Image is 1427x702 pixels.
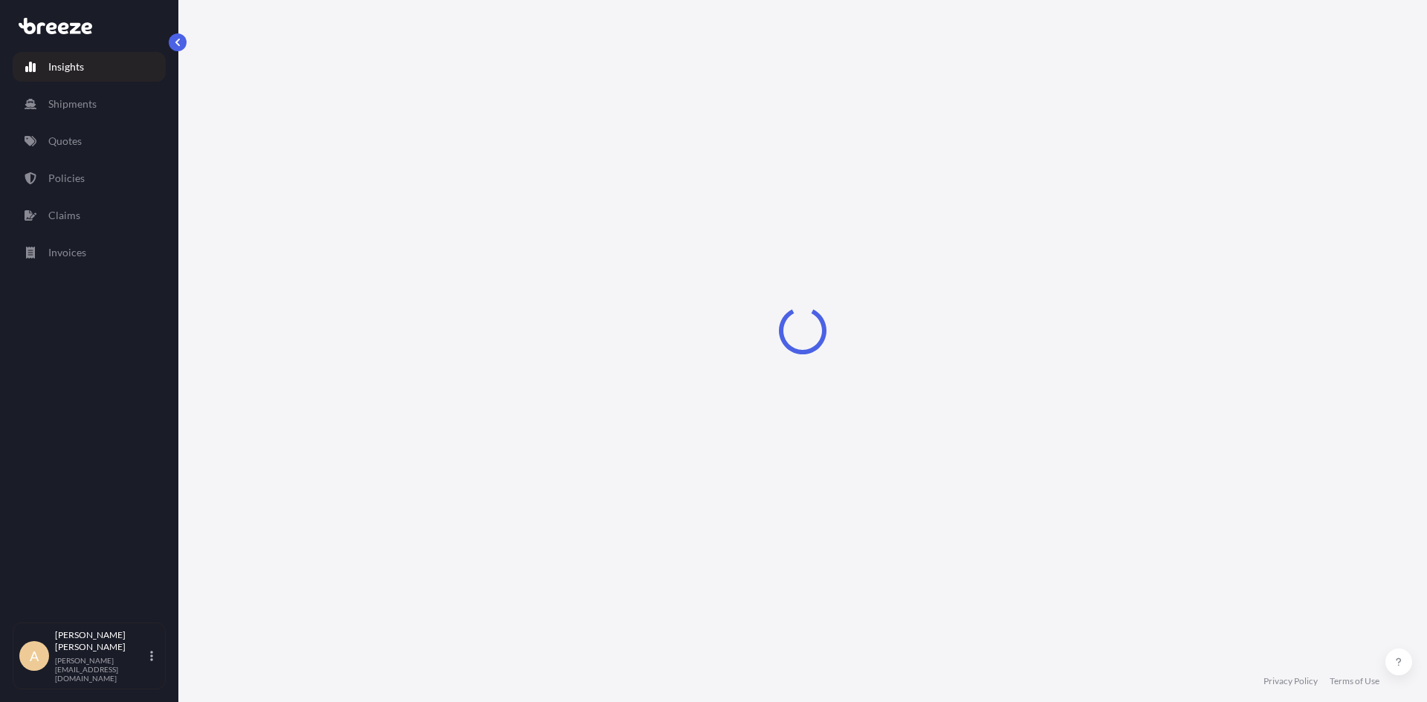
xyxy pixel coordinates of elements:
p: Quotes [48,134,82,149]
p: Insights [48,59,84,74]
a: Terms of Use [1330,675,1379,687]
a: Invoices [13,238,166,267]
a: Policies [13,163,166,193]
p: Shipments [48,97,97,111]
a: Quotes [13,126,166,156]
p: Claims [48,208,80,223]
a: Insights [13,52,166,82]
p: [PERSON_NAME] [PERSON_NAME] [55,629,147,653]
p: Invoices [48,245,86,260]
p: Policies [48,171,85,186]
a: Claims [13,201,166,230]
a: Privacy Policy [1263,675,1318,687]
span: A [30,649,39,663]
p: [PERSON_NAME][EMAIL_ADDRESS][DOMAIN_NAME] [55,656,147,683]
a: Shipments [13,89,166,119]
